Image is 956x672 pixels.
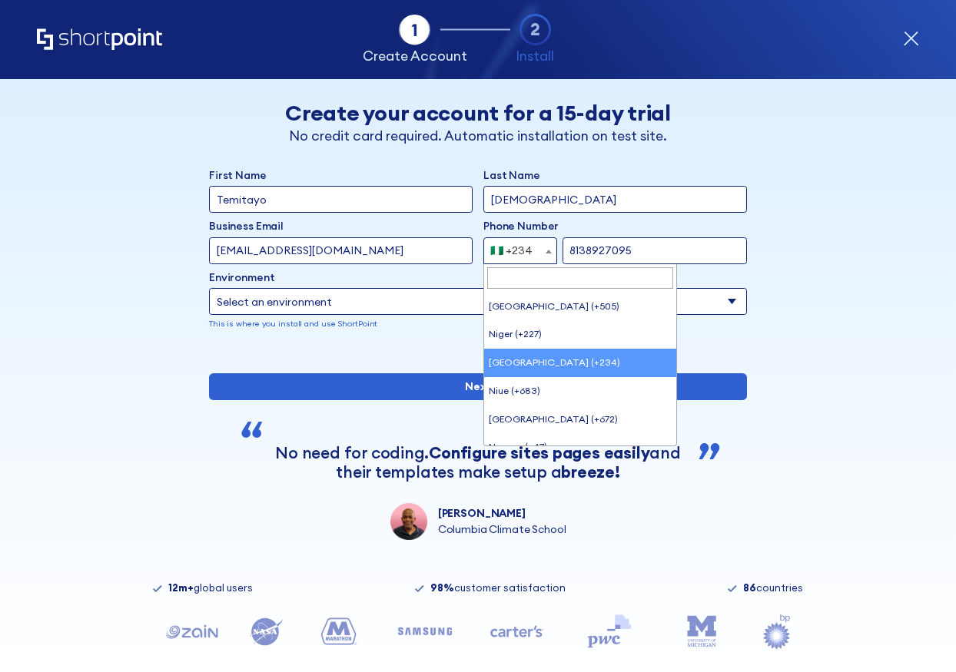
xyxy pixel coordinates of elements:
li: [GEOGRAPHIC_DATA] (+505) [484,292,676,320]
li: Norway (+47) [484,433,676,462]
li: [GEOGRAPHIC_DATA] (+234) [484,349,676,377]
li: Niger (+227) [484,320,676,349]
li: [GEOGRAPHIC_DATA] (+672) [484,405,676,433]
li: Niue (+683) [484,377,676,406]
input: Search [487,267,673,289]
